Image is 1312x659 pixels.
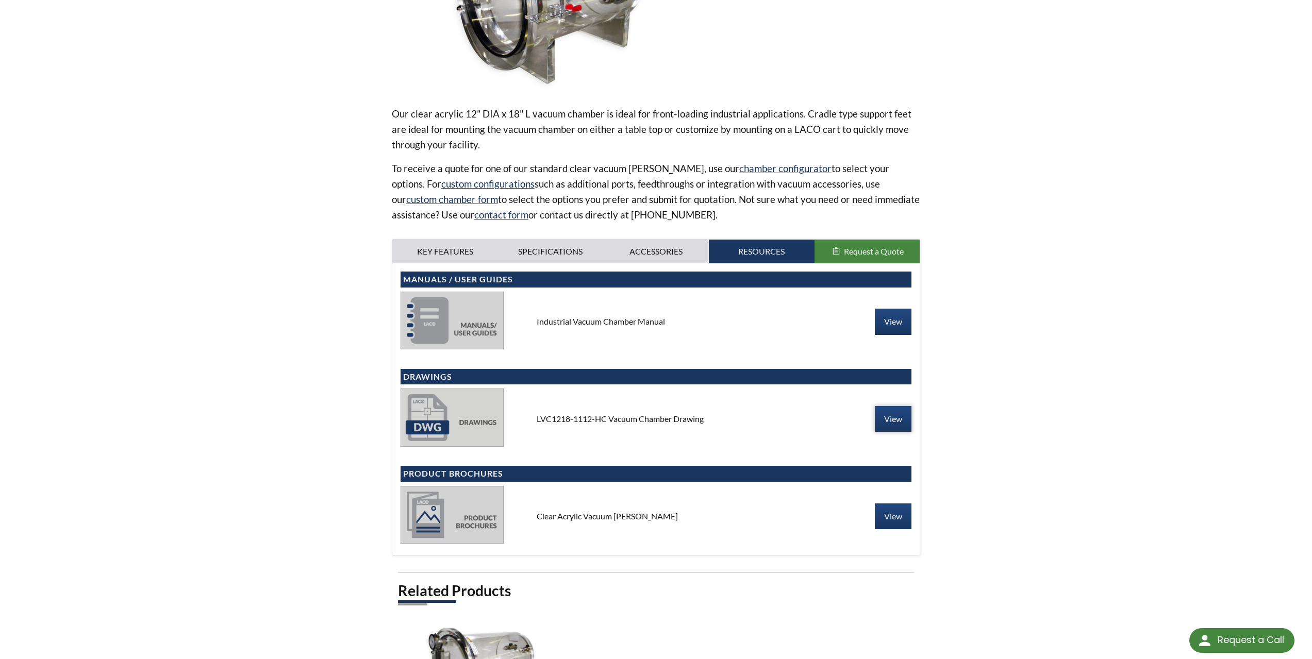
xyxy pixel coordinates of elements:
a: View [875,503,911,529]
img: product_brochures-81b49242bb8394b31c113ade466a77c846893fb1009a796a1a03a1a1c57cbc37.jpg [401,486,504,544]
img: drawings-dbc82c2fa099a12033583e1b2f5f2fc87839638bef2df456352de0ba3a5177af.jpg [401,388,504,446]
img: round button [1197,632,1213,649]
a: custom chamber form [406,193,498,205]
h4: Manuals / User Guides [403,274,909,285]
p: To receive a quote for one of our standard clear vacuum [PERSON_NAME], use our to select your opt... [392,161,921,223]
h2: Related Products [398,581,915,600]
div: Clear Acrylic Vacuum [PERSON_NAME] [528,511,784,522]
a: chamber configurator [739,162,832,174]
a: Specifications [497,240,603,263]
a: contact form [474,209,528,221]
a: View [875,309,911,334]
a: Key Features [392,240,498,263]
div: Request a Call [1189,628,1294,653]
div: LVC1218-1112-HC Vacuum Chamber Drawing [528,413,784,425]
h4: Drawings [403,371,909,382]
button: Request a Quote [815,240,920,263]
span: Request a Quote [844,246,904,256]
a: Resources [709,240,815,263]
a: View [875,406,911,432]
div: Request a Call [1218,628,1284,652]
a: custom configurations [441,178,535,190]
img: manuals-58eb83dcffeb6bffe51ad23c0c0dc674bfe46cf1c3d14eaecd86c55f24363f1d.jpg [401,292,504,349]
p: Our clear acrylic 12" DIA x 18" L vacuum chamber is ideal for front-loading industrial applicatio... [392,106,921,153]
h4: Product Brochures [403,468,909,479]
a: Accessories [603,240,709,263]
div: Industrial Vacuum Chamber Manual [528,316,784,327]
